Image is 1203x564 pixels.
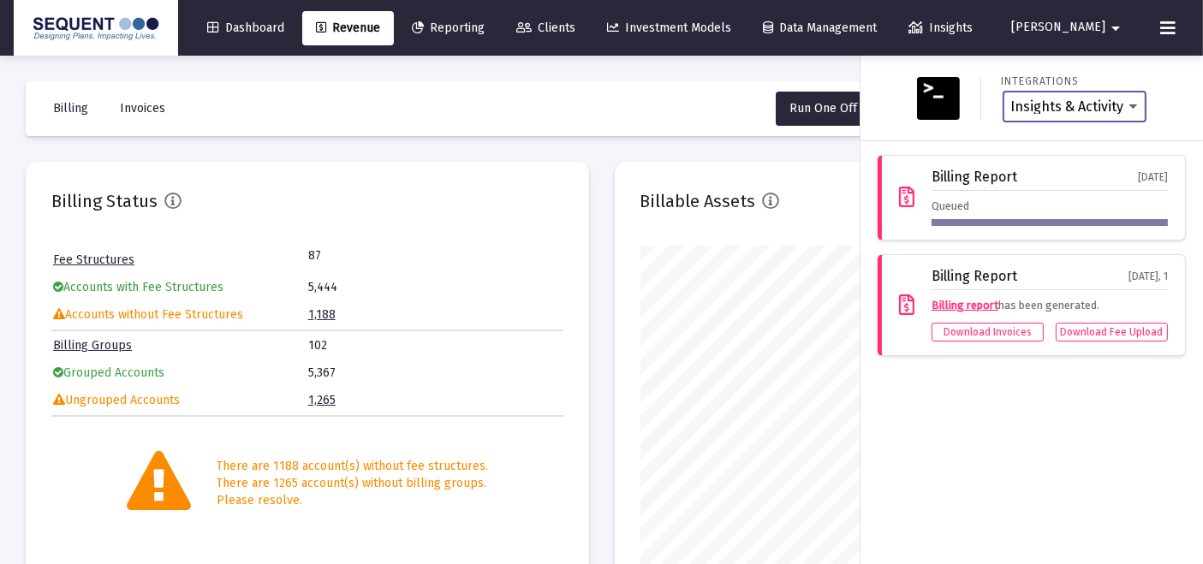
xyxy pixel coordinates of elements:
[1105,11,1126,45] mat-icon: arrow_drop_down
[503,11,589,45] a: Clients
[207,21,284,35] span: Dashboard
[194,11,298,45] a: Dashboard
[763,21,877,35] span: Data Management
[895,11,986,45] a: Insights
[1011,21,1105,35] span: [PERSON_NAME]
[412,21,485,35] span: Reporting
[27,11,165,45] img: Dashboard
[607,21,731,35] span: Investment Models
[316,21,380,35] span: Revenue
[749,11,890,45] a: Data Management
[908,21,973,35] span: Insights
[302,11,394,45] a: Revenue
[991,10,1146,45] button: [PERSON_NAME]
[593,11,745,45] a: Investment Models
[398,11,498,45] a: Reporting
[516,21,575,35] span: Clients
